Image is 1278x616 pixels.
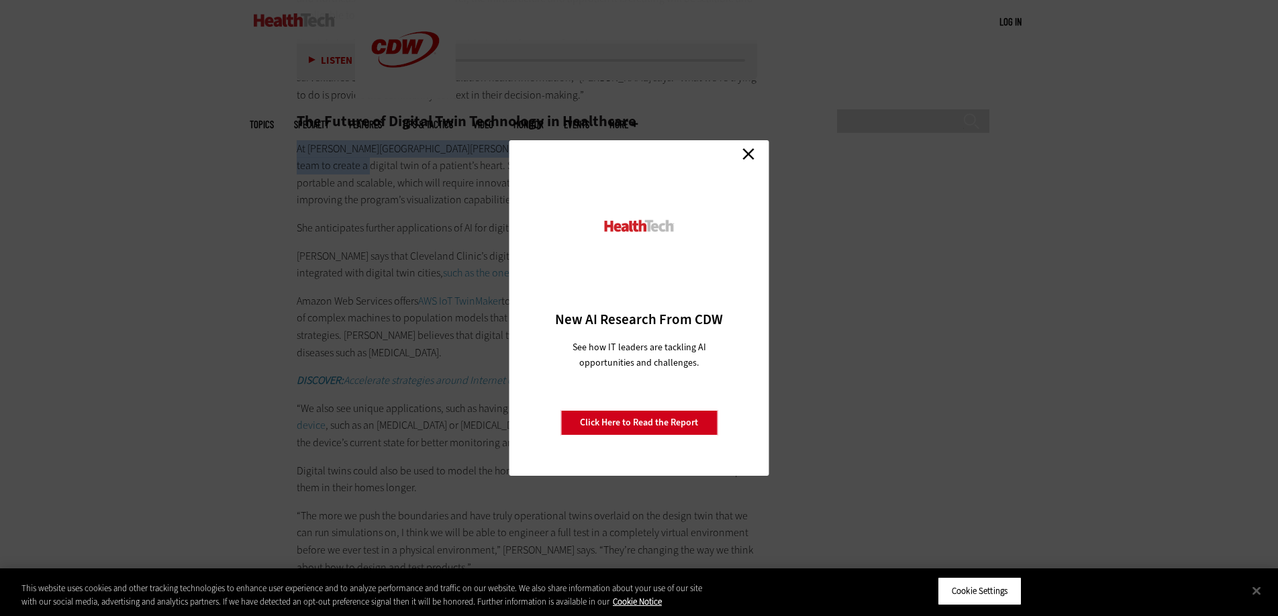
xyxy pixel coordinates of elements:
[21,582,703,608] div: This website uses cookies and other tracking technologies to enhance user experience and to analy...
[603,219,676,233] img: HealthTech_0.png
[533,310,746,329] h3: New AI Research From CDW
[738,144,758,164] a: Close
[556,340,722,370] p: See how IT leaders are tackling AI opportunities and challenges.
[560,410,718,435] a: Click Here to Read the Report
[938,577,1022,605] button: Cookie Settings
[1242,576,1271,605] button: Close
[613,596,662,607] a: More information about your privacy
